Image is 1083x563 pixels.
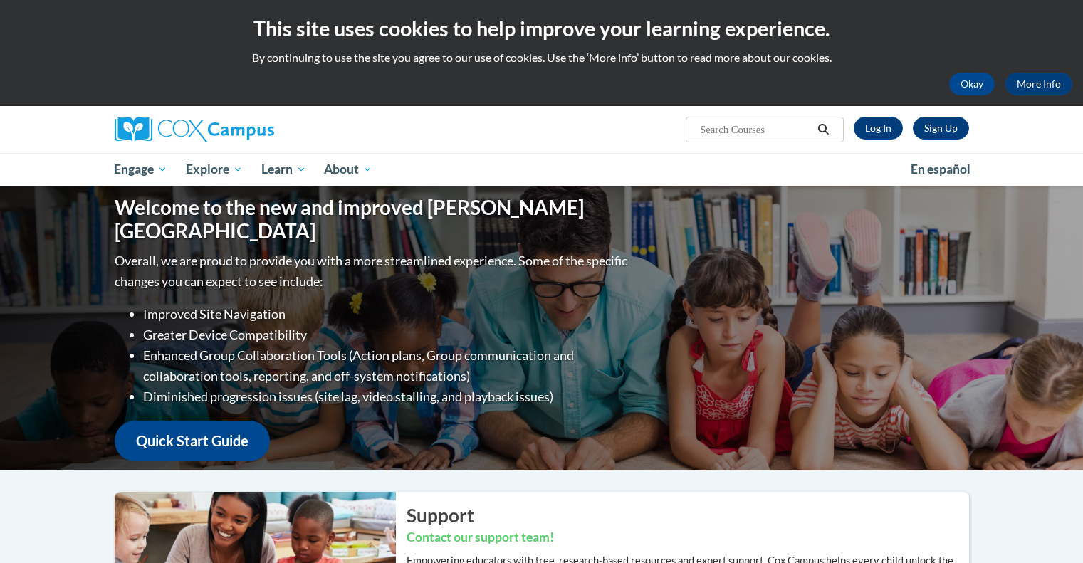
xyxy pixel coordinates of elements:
h2: Support [407,503,969,528]
li: Improved Site Navigation [143,304,631,325]
h3: Contact our support team! [407,529,969,547]
button: Okay [949,73,995,95]
a: Log In [854,117,903,140]
input: Search Courses [699,121,812,138]
a: Quick Start Guide [115,421,270,461]
a: Explore [177,153,252,186]
li: Diminished progression issues (site lag, video stalling, and playback issues) [143,386,631,407]
span: En español [911,162,970,177]
a: About [315,153,382,186]
h1: Welcome to the new and improved [PERSON_NAME][GEOGRAPHIC_DATA] [115,196,631,243]
div: Main menu [93,153,990,186]
a: Learn [252,153,315,186]
span: Engage [114,161,167,178]
img: Cox Campus [115,117,274,142]
button: Search [812,121,834,138]
a: Cox Campus [115,117,385,142]
a: En español [901,154,980,184]
a: More Info [1005,73,1072,95]
li: Enhanced Group Collaboration Tools (Action plans, Group communication and collaboration tools, re... [143,345,631,386]
span: Learn [261,161,306,178]
span: About [324,161,372,178]
a: Register [913,117,969,140]
a: Engage [105,153,177,186]
h2: This site uses cookies to help improve your learning experience. [11,14,1072,43]
span: Explore [186,161,243,178]
p: Overall, we are proud to provide you with a more streamlined experience. Some of the specific cha... [115,251,631,292]
p: By continuing to use the site you agree to our use of cookies. Use the ‘More info’ button to read... [11,50,1072,65]
li: Greater Device Compatibility [143,325,631,345]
